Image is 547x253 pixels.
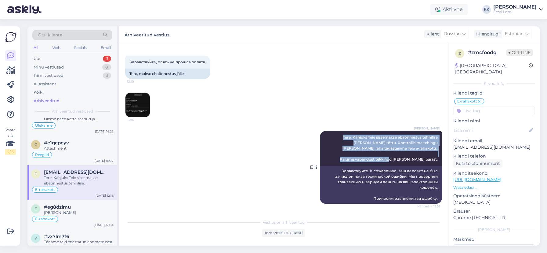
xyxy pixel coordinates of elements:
div: Tere. Kahjuks Teie sissemakse ebaõnnestus tehnilise [PERSON_NAME] tõttu. Kontrollisime tehingu [P... [44,175,114,186]
span: el_wanted@mail.ru [44,169,107,175]
span: Arhiveeritud vestlused [52,109,93,114]
img: Askly Logo [5,31,16,43]
div: Arhiveeritud [34,98,60,104]
div: Socials [73,44,88,52]
input: Lisa tag [453,106,535,115]
span: Vestlus on arhiveeritud [263,220,305,225]
div: 3 [103,56,111,62]
div: [DATE] 16:07 [95,158,114,163]
span: c [34,142,37,147]
span: Ülekanne [35,124,53,127]
span: E-rahakott [35,188,55,192]
p: Brauser [453,208,535,214]
p: Klienditeekond [453,170,535,177]
div: KK [482,5,491,14]
p: Märkmed [453,236,535,243]
div: AI Assistent [34,81,56,87]
p: Vaata edasi ... [453,185,535,190]
div: Uus [34,56,41,62]
span: [PERSON_NAME] [414,126,440,131]
div: Tere, makse ebaõnnestus jälle. [125,69,210,79]
div: [GEOGRAPHIC_DATA], [GEOGRAPHIC_DATA] [455,62,529,75]
div: [PERSON_NAME] [44,210,114,215]
span: Tere. Kahjuks Teie sissemakse ebaõnnestus tehnilise [PERSON_NAME] tõttu. Kontrollisime tehingu [P... [340,135,439,162]
div: Web [51,44,62,52]
div: Küsi telefoninumbrit [453,159,502,168]
div: Kõik [34,89,42,95]
a: [URL][DOMAIN_NAME] [453,177,501,182]
div: Ava vestlus uuesti [262,229,305,237]
p: [MEDICAL_DATA] [453,199,535,206]
img: Attachment [125,93,150,117]
span: #c1gcpcyv [44,140,69,146]
span: 12:10 [127,79,150,84]
div: [DATE] 16:22 [95,129,114,134]
div: [PERSON_NAME] [493,5,537,9]
div: Minu vestlused [34,64,64,70]
div: Täname teid edastatud andmete eest. Kontrollime makse üle ja võtame teiega ühendust esimesel võim... [44,239,114,250]
div: [PERSON_NAME] [453,227,535,233]
div: [DATE] 12:16 [96,193,114,198]
span: z [458,51,461,56]
div: Eesti Loto [493,9,537,14]
span: Estonian [505,31,523,37]
span: #eg8dzlmu [44,204,71,210]
div: Email [100,44,112,52]
p: Kliendi tag'id [453,90,535,96]
p: Chrome [TECHNICAL_ID] [453,214,535,221]
input: Lisa nimi [454,127,528,134]
p: Kliendi telefon [453,153,535,159]
span: Reeglid [35,153,49,157]
div: Vaata siia [5,127,16,155]
div: 2 / 3 [5,149,16,155]
div: Klient [424,31,439,37]
span: Nähtud ✓ 12:16 [417,204,440,209]
p: Kliendi nimi [453,118,535,124]
div: 0 [102,64,111,70]
span: Здравствуйте, опять не прошла оплата. [129,60,206,64]
p: [EMAIL_ADDRESS][DOMAIN_NAME] [453,144,535,151]
span: 12:10 [127,117,150,122]
p: Operatsioonisüsteem [453,193,535,199]
span: E-rahakott [457,99,477,103]
span: Russian [444,31,461,37]
div: Здравствуйте. К сожалению, ваш депозит не был зачислен из-за технической ошибки. Мы проверили тра... [320,166,442,204]
span: e [34,206,37,211]
div: # zmcfoodq [468,49,506,56]
div: [DATE] 12:04 [94,223,114,227]
span: e [34,172,37,176]
p: Kliendi email [453,138,535,144]
div: Kliendi info [453,81,535,86]
span: Otsi kliente [38,32,62,38]
div: Tiimi vestlused [34,73,63,79]
span: Offline [506,49,533,56]
div: Aktiivne [430,4,468,15]
label: Arhiveeritud vestlus [125,30,169,38]
a: [PERSON_NAME]Eesti Loto [493,5,543,14]
div: All [32,44,39,52]
div: Klienditugi [474,31,500,37]
div: 3 [103,73,111,79]
span: E-rahakott [35,217,55,221]
span: #vx7lm7f6 [44,234,69,239]
div: Attachment [44,146,114,151]
span: v [34,236,37,240]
